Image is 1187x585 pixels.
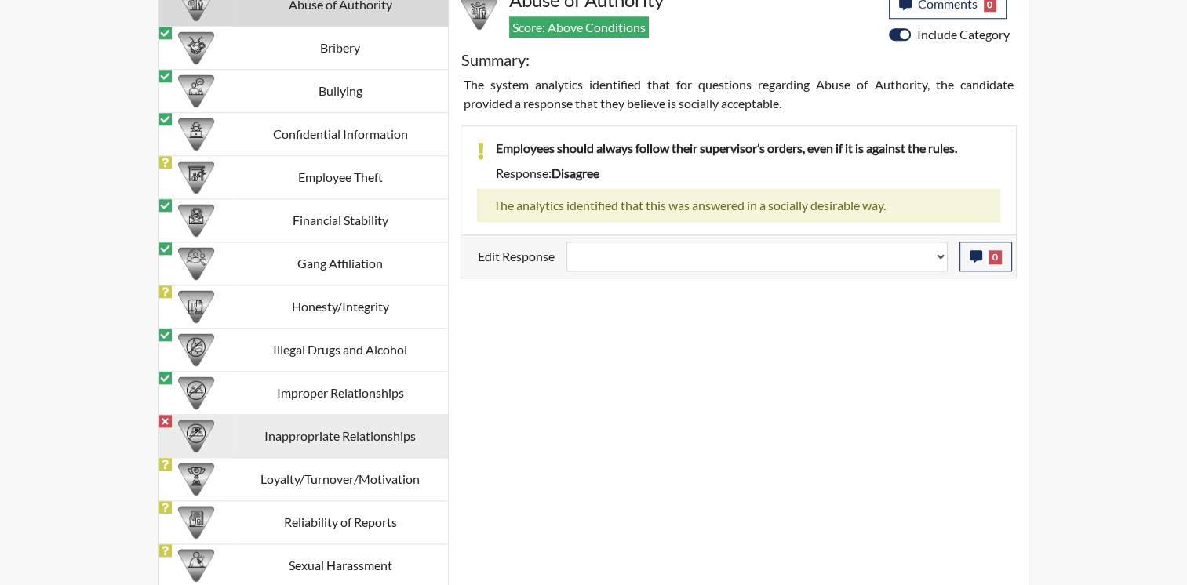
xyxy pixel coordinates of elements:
[478,242,555,271] label: Edit Response
[233,156,448,199] td: Employee Theft
[233,199,448,242] td: Financial Stability
[461,50,530,69] h5: Summary:
[989,250,1002,264] span: 0
[464,75,1014,113] p: The system analytics identified that for questions regarding Abuse of Authority, the candidate pr...
[178,116,214,152] img: CATEGORY%20ICON-05.742ef3c8.png
[233,70,448,113] td: Bullying
[178,375,214,411] img: CATEGORY%20ICON-13.7eaae7be.png
[233,458,448,501] td: Loyalty/Turnover/Motivation
[233,329,448,372] td: Illegal Drugs and Alcohol
[959,242,1012,271] button: 0
[178,289,214,325] img: CATEGORY%20ICON-11.a5f294f4.png
[178,461,214,497] img: CATEGORY%20ICON-17.40ef8247.png
[484,164,1012,183] div: Response:
[555,242,959,271] div: Update the test taker's response, the change might impact the score
[178,504,214,540] img: CATEGORY%20ICON-20.4a32fe39.png
[233,242,448,285] td: Gang Affiliation
[178,332,214,368] img: CATEGORY%20ICON-12.0f6f1024.png
[496,139,1000,158] p: Employees should always follow their supervisor’s orders, even if it is against the rules.
[552,165,599,180] span: disagree
[233,501,448,544] td: Reliability of Reports
[178,418,214,454] img: CATEGORY%20ICON-14.139f8ef7.png
[233,27,448,70] td: Bribery
[178,202,214,238] img: CATEGORY%20ICON-08.97d95025.png
[178,547,214,583] img: CATEGORY%20ICON-23.dd685920.png
[178,30,214,66] img: CATEGORY%20ICON-03.c5611939.png
[178,245,214,282] img: CATEGORY%20ICON-02.2c5dd649.png
[917,25,1010,44] label: Include Category
[477,189,1000,222] div: The analytics identified that this was answered in a socially desirable way.
[509,16,649,38] span: Score: Above Conditions
[233,285,448,329] td: Honesty/Integrity
[233,113,448,156] td: Confidential Information
[178,73,214,109] img: CATEGORY%20ICON-04.6d01e8fa.png
[233,372,448,415] td: Improper Relationships
[233,415,448,458] td: Inappropriate Relationships
[178,159,214,195] img: CATEGORY%20ICON-07.58b65e52.png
